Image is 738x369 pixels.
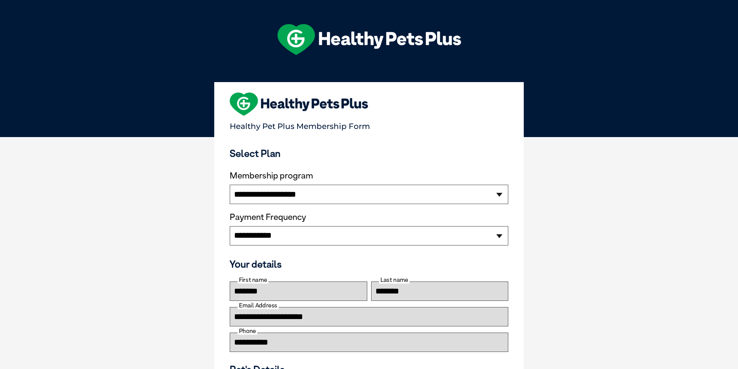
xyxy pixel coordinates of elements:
img: heart-shape-hpp-logo-large.png [230,93,368,116]
label: Membership program [230,171,508,181]
img: hpp-logo-landscape-green-white.png [277,24,461,55]
label: Email Address [237,302,279,309]
p: Healthy Pet Plus Membership Form [230,118,508,131]
label: Last name [379,276,409,283]
label: Phone [237,328,257,335]
h3: Your details [230,258,508,270]
h3: Select Plan [230,148,508,159]
label: Payment Frequency [230,212,306,222]
label: First name [237,276,268,283]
